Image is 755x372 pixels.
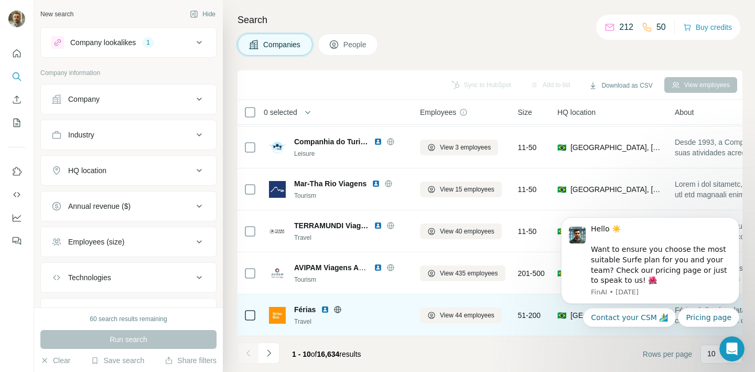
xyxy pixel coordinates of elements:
[41,122,216,147] button: Industry
[518,310,541,321] span: 51-200
[292,350,311,358] span: 1 - 10
[41,301,216,326] button: Keywords
[41,87,216,112] button: Company
[518,226,537,237] span: 11-50
[440,227,494,236] span: View 40 employees
[374,221,382,230] img: LinkedIn logo
[440,269,498,278] span: View 435 employees
[182,6,223,22] button: Hide
[90,314,167,324] div: 60 search results remaining
[68,130,94,140] div: Industry
[518,184,537,195] span: 11-50
[294,136,369,147] span: Companhia do Turismo
[269,139,286,156] img: Logo of Companhia do Turismo
[518,268,545,279] span: 201-500
[683,20,732,35] button: Buy credits
[570,142,662,153] span: [GEOGRAPHIC_DATA], [GEOGRAPHIC_DATA]
[557,142,566,153] span: 🇧🇷
[420,265,505,281] button: View 435 employees
[91,355,144,366] button: Save search
[420,307,502,323] button: View 44 employees
[8,208,25,227] button: Dashboard
[420,182,502,197] button: View 15 employees
[440,311,494,320] span: View 44 employees
[420,224,502,239] button: View 40 employees
[557,107,596,118] span: HQ location
[656,21,666,34] p: 50
[40,68,217,78] p: Company information
[41,30,216,55] button: Company lookalikes1
[263,39,301,50] span: Companies
[719,336,745,362] iframe: Intercom live chat
[440,143,491,152] span: View 3 employees
[294,178,366,189] span: Mar-Tha Rio Viagens
[258,343,279,364] button: Navigate to next page
[70,37,136,48] div: Company lookalikes
[294,220,369,231] span: TERRAMUNDI Viagens
[264,107,297,118] span: 0 selected
[40,355,70,366] button: Clear
[294,191,407,200] div: Tourism
[440,185,494,194] span: View 15 employees
[8,67,25,86] button: Search
[518,107,532,118] span: Size
[8,44,25,63] button: Quick start
[40,9,73,19] div: New search
[294,263,400,272] span: AVIPAM Viagens AND Turismo
[8,185,25,204] button: Use Surfe API
[311,350,317,358] span: of
[41,158,216,183] button: HQ location
[165,355,217,366] button: Share filters
[269,181,286,198] img: Logo of Mar-Tha Rio Viagens
[238,13,742,27] h4: Search
[68,201,131,211] div: Annual revenue ($)
[8,90,25,109] button: Enrich CSV
[321,305,329,314] img: LinkedIn logo
[8,231,25,250] button: Feedback
[294,304,316,315] span: Férias
[68,237,124,247] div: Employees (size)
[8,10,25,27] img: Avatar
[8,113,25,132] button: My lists
[41,229,216,254] button: Employees (size)
[269,307,286,324] img: Logo of Férias
[292,350,361,358] span: results
[142,38,154,47] div: 1
[294,275,407,284] div: Tourism
[545,183,755,344] iframe: Intercom notifications message
[420,107,456,118] span: Employees
[8,162,25,181] button: Use Surfe on LinkedIn
[343,39,368,50] span: People
[374,263,382,272] img: LinkedIn logo
[68,272,111,283] div: Technologies
[374,137,382,146] img: LinkedIn logo
[707,348,716,359] p: 10
[269,265,286,282] img: Logo of AVIPAM Viagens AND Turismo
[68,94,100,104] div: Company
[619,21,633,34] p: 212
[294,233,407,242] div: Travel
[68,165,106,176] div: HQ location
[294,149,407,158] div: Leisure
[643,349,692,359] span: Rows per page
[269,223,286,240] img: Logo of TERRAMUNDI Viagens
[420,140,498,155] button: View 3 employees
[41,265,216,290] button: Technologies
[294,317,407,326] div: Travel
[675,107,694,118] span: About
[41,194,216,219] button: Annual revenue ($)
[317,350,340,358] span: 16,634
[372,179,380,188] img: LinkedIn logo
[581,78,660,93] button: Download as CSV
[518,142,537,153] span: 11-50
